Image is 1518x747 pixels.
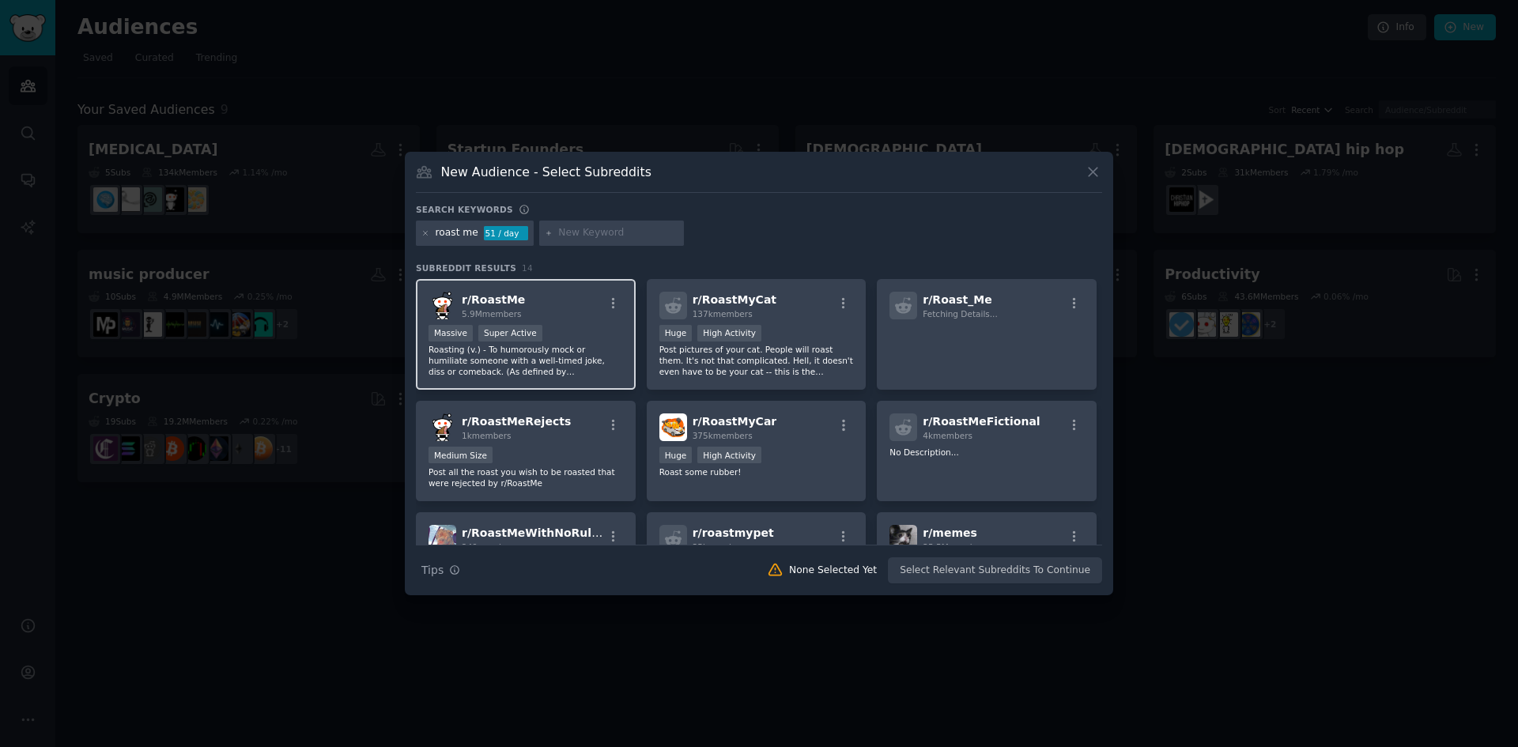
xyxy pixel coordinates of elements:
[923,415,1040,428] span: r/ RoastMeFictional
[558,226,678,240] input: New Keyword
[693,526,774,539] span: r/ roastmypet
[416,556,466,584] button: Tips
[462,526,606,539] span: r/ RoastMeWithNoRules
[462,415,571,428] span: r/ RoastMeRejects
[462,309,522,319] span: 5.9M members
[429,413,456,441] img: RoastMeRejects
[659,413,687,441] img: RoastMyCar
[522,263,533,273] span: 14
[889,447,1084,458] p: No Description...
[429,292,456,319] img: RoastMe
[429,525,456,553] img: RoastMeWithNoRules
[659,325,693,341] div: Huge
[659,447,693,463] div: Huge
[693,293,776,306] span: r/ RoastMyCat
[697,325,761,341] div: High Activity
[693,431,753,440] span: 375k members
[693,542,747,552] span: 35k members
[789,564,877,578] div: None Selected Yet
[478,325,542,341] div: Super Active
[462,431,512,440] span: 1k members
[659,466,854,477] p: Roast some rubber!
[421,562,444,579] span: Tips
[923,309,997,319] span: Fetching Details...
[416,204,513,215] h3: Search keywords
[484,226,528,240] div: 51 / day
[436,226,478,240] div: roast me
[693,415,777,428] span: r/ RoastMyCar
[923,431,972,440] span: 4k members
[462,542,517,552] span: 249 members
[429,344,623,377] p: Roasting (v.) - To humorously mock or humiliate someone with a well-timed joke, diss or comeback....
[693,309,753,319] span: 137k members
[441,164,651,180] h3: New Audience - Select Subreddits
[462,293,525,306] span: r/ RoastMe
[429,466,623,489] p: Post all the roast you wish to be roasted that were rejected by r/RoastMe
[923,526,977,539] span: r/ memes
[659,344,854,377] p: Post pictures of your cat. People will roast them. It's not that complicated. Hell, it doesn't ev...
[889,525,917,553] img: memes
[429,325,473,341] div: Massive
[923,293,991,306] span: r/ Roast_Me
[416,262,516,274] span: Subreddit Results
[923,542,987,552] span: 35.5M members
[697,447,761,463] div: High Activity
[429,447,493,463] div: Medium Size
